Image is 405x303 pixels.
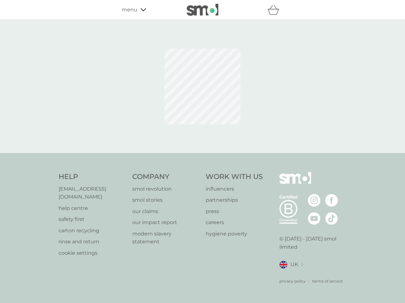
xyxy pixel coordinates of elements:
img: visit the smol Youtube page [308,212,321,225]
p: © [DATE] - [DATE] smol limited [279,235,347,251]
a: careers [206,218,263,227]
div: basket [267,3,283,16]
span: menu [122,6,137,14]
img: visit the smol Tiktok page [325,212,338,225]
img: smol [279,172,311,193]
a: carton recycling [59,227,126,235]
a: partnerships [206,196,263,204]
img: select a new location [301,263,303,266]
a: safety first [59,215,126,223]
img: visit the smol Instagram page [308,194,321,207]
a: our claims [132,207,200,216]
a: terms of service [312,278,343,284]
img: visit the smol Facebook page [325,194,338,207]
h4: Help [59,172,126,182]
img: UK flag [279,261,287,269]
a: cookie settings [59,249,126,257]
a: press [206,207,263,216]
a: hygiene poverty [206,230,263,238]
img: smol [187,4,218,16]
a: smol revolution [132,185,200,193]
a: [EMAIL_ADDRESS][DOMAIN_NAME] [59,185,126,201]
span: UK [290,260,298,269]
a: help centre [59,204,126,212]
a: rinse and return [59,238,126,246]
a: smol stories [132,196,200,204]
a: privacy policy [279,278,306,284]
a: our impact report [132,218,200,227]
a: influencers [206,185,263,193]
a: modern slavery statement [132,230,200,246]
h4: Work With Us [206,172,263,182]
h4: Company [132,172,200,182]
